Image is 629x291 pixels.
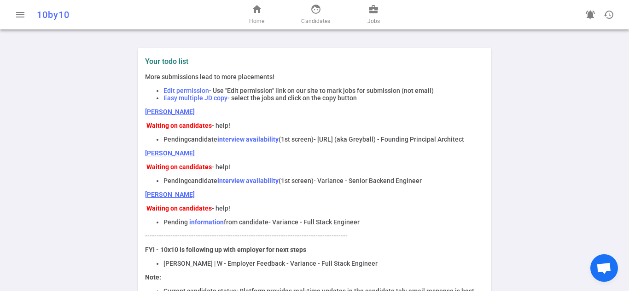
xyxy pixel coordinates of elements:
[212,163,230,171] span: - help!
[585,9,596,20] span: notifications_active
[163,94,227,102] span: Easy multiple JD copy
[310,4,321,15] span: face
[217,177,279,184] strong: interview availability
[314,136,464,143] span: - [URL] (aka Greyball) - Founding Principal Architect
[581,6,600,24] a: Go to see announcements
[163,87,209,94] span: Edit permission
[212,205,230,212] span: - help!
[189,218,224,226] strong: information
[251,4,262,15] span: home
[163,136,188,143] span: Pending
[224,218,268,226] span: from candidate
[15,9,26,20] span: menu
[367,4,380,26] a: Jobs
[209,87,434,94] span: - Use "Edit permission" link on our site to mark jobs for submission (not email)
[145,73,274,80] span: More submissions lead to more placements!
[590,254,618,282] a: Open chat
[217,136,279,143] strong: interview availability
[146,163,212,171] strong: Waiting on candidates
[227,94,357,102] span: - select the jobs and click on the copy button
[188,177,217,184] span: candidate
[603,9,614,20] span: history
[249,4,264,26] a: Home
[600,6,618,24] button: Open history
[146,205,212,212] strong: Waiting on candidates
[145,274,161,281] strong: Note:
[301,4,330,26] a: Candidates
[145,149,195,157] a: [PERSON_NAME]
[163,177,188,184] span: Pending
[11,6,29,24] button: Open menu
[145,232,484,240] p: ----------------------------------------------------------------------------------------
[279,136,314,143] span: (1st screen)
[163,260,484,267] li: [PERSON_NAME] | W - Employer Feedback - Variance - Full Stack Engineer
[163,218,188,226] span: Pending
[212,122,230,129] span: - help!
[145,108,195,115] a: [PERSON_NAME]
[145,57,484,66] label: Your todo list
[188,136,217,143] span: candidate
[146,122,212,129] strong: Waiting on candidates
[268,218,360,226] span: - Variance - Full Stack Engineer
[279,177,314,184] span: (1st screen)
[145,246,306,253] strong: FYI - 10x10 is following up with employer for next steps
[314,177,422,184] span: - Variance - Senior Backend Engineer
[145,191,195,198] a: [PERSON_NAME]
[301,17,330,26] span: Candidates
[368,4,379,15] span: business_center
[37,9,206,20] div: 10by10
[367,17,380,26] span: Jobs
[249,17,264,26] span: Home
